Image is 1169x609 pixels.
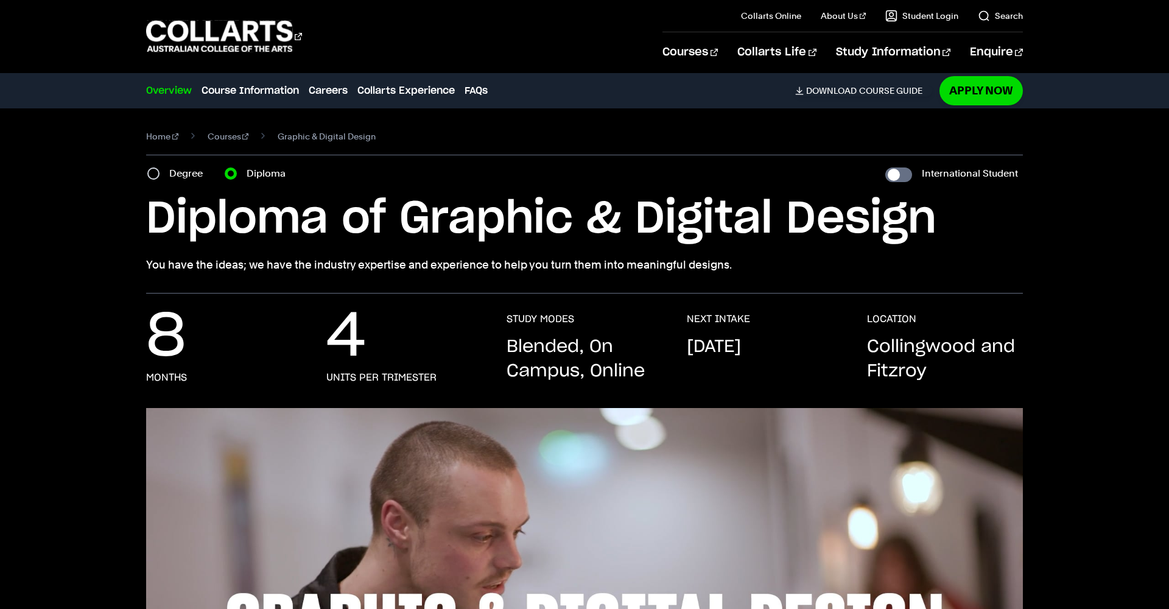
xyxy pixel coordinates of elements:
a: Courses [662,32,718,72]
h3: months [146,371,187,384]
a: Overview [146,83,192,98]
p: 4 [326,313,366,362]
a: Collarts Experience [357,83,455,98]
p: [DATE] [687,335,741,359]
a: Courses [208,128,249,145]
span: Download [806,85,857,96]
label: Degree [169,165,210,182]
a: Student Login [885,10,958,22]
a: Collarts Life [737,32,816,72]
h1: Diploma of Graphic & Digital Design [146,192,1023,247]
a: Collarts Online [741,10,801,22]
a: Search [978,10,1023,22]
h3: NEXT INTAKE [687,313,750,325]
a: DownloadCourse Guide [795,85,932,96]
a: Course Information [202,83,299,98]
div: Go to homepage [146,19,302,54]
label: International Student [922,165,1018,182]
p: 8 [146,313,186,362]
a: Study Information [836,32,950,72]
span: Graphic & Digital Design [278,128,376,145]
a: Apply Now [939,76,1023,105]
a: FAQs [465,83,488,98]
label: Diploma [247,165,293,182]
a: Careers [309,83,348,98]
a: About Us [821,10,866,22]
a: Home [146,128,178,145]
h3: STUDY MODES [507,313,574,325]
p: Blended, On Campus, Online [507,335,662,384]
p: You have the ideas; we have the industry expertise and experience to help you turn them into mean... [146,256,1023,273]
a: Enquire [970,32,1023,72]
p: Collingwood and Fitzroy [867,335,1023,384]
h3: LOCATION [867,313,916,325]
h3: units per trimester [326,371,437,384]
